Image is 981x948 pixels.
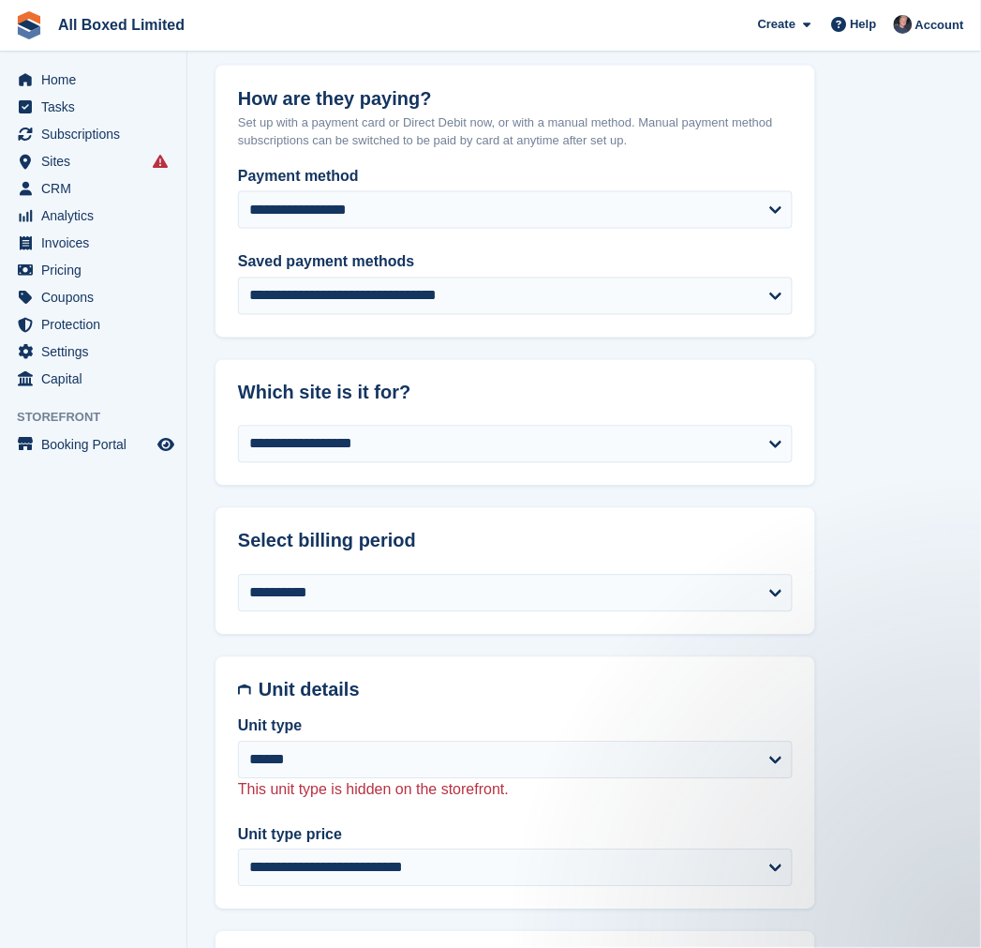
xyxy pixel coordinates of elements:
span: CRM [41,175,154,202]
a: menu [9,431,177,458]
h2: Which site is it for? [238,383,793,404]
a: menu [9,175,177,202]
span: Booking Portal [41,431,154,458]
span: Protection [41,311,154,338]
span: Account [915,16,964,35]
label: Unit type [238,715,793,738]
i: Smart entry sync failures have occurred [153,154,168,169]
span: Sites [41,148,154,174]
label: Payment method [238,165,793,188]
a: menu [9,148,177,174]
span: Create [758,15,795,34]
img: Dan Goss [894,15,913,34]
span: Invoices [41,230,154,256]
h2: Select billing period [238,531,793,552]
h2: How are they paying? [238,88,793,110]
a: All Boxed Limited [51,9,192,40]
span: Subscriptions [41,121,154,147]
a: menu [9,67,177,93]
p: Set up with a payment card or Direct Debit now, or with a manual method. Manual payment method su... [238,113,793,150]
span: Settings [41,339,154,365]
span: Analytics [41,203,154,229]
img: stora-icon-8386f47178a22dfd0bd8f6a31ec36ba5ce8667c1dd55bd0f319d3a0aa187defe.svg [15,11,43,39]
span: Help [851,15,877,34]
label: Saved payment methods [238,251,793,274]
span: Capital [41,366,154,392]
a: menu [9,257,177,283]
p: This unit type is hidden on the storefront. [238,779,793,802]
a: menu [9,284,177,310]
a: menu [9,311,177,338]
span: Storefront [17,408,186,427]
h2: Unit details [259,680,793,701]
a: menu [9,230,177,256]
label: Unit type price [238,824,793,847]
span: Home [41,67,154,93]
span: Pricing [41,257,154,283]
a: menu [9,94,177,120]
span: Tasks [41,94,154,120]
a: menu [9,121,177,147]
a: menu [9,366,177,392]
span: Coupons [41,284,154,310]
a: menu [9,339,177,365]
img: unit-details-icon-595b0c5c156355b767ba7b61e002efae458ec76ed5ec05730b8e856ff9ea34a9.svg [238,680,251,701]
a: menu [9,203,177,229]
a: Preview store [155,433,177,456]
